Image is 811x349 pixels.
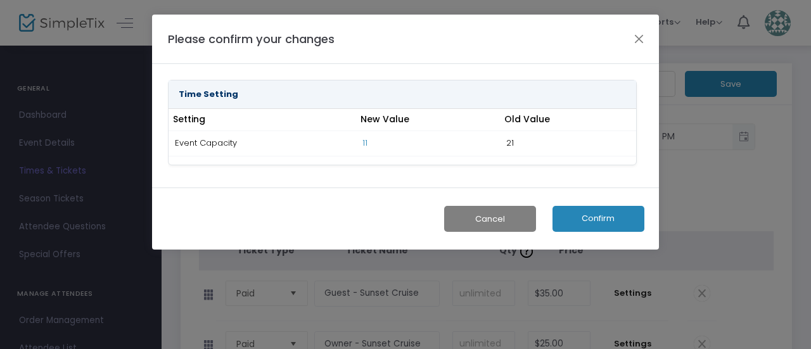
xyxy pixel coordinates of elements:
[444,206,536,232] button: Cancel
[501,130,636,156] td: 21
[168,30,335,48] h4: Please confirm your changes
[179,88,238,100] strong: Time Setting
[501,109,636,131] th: Old Value
[356,109,500,131] th: New Value
[169,109,356,131] th: Setting
[356,130,500,156] td: 11
[169,130,356,156] td: Event Capacity
[631,30,648,47] button: Close
[552,206,644,232] button: Confirm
